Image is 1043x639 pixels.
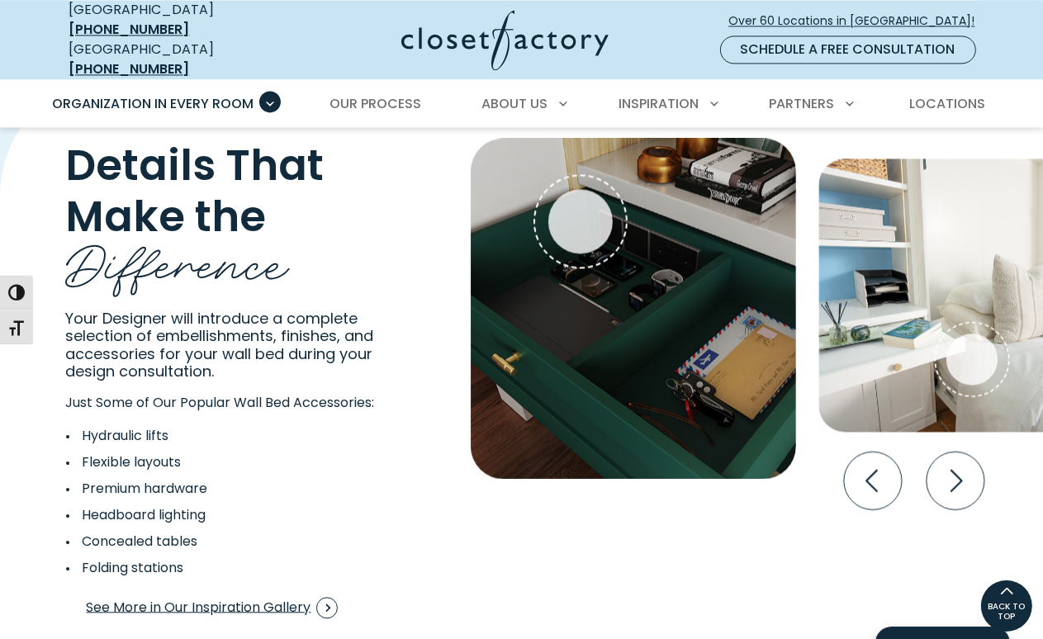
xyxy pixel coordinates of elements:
[769,94,834,113] span: Partners
[66,532,382,551] li: Concealed tables
[69,40,272,79] div: [GEOGRAPHIC_DATA]
[69,59,190,78] a: [PHONE_NUMBER]
[729,12,988,30] span: Over 60 Locations in [GEOGRAPHIC_DATA]!
[41,81,1003,127] nav: Primary Menu
[837,445,908,516] button: Previous slide
[66,186,267,245] span: Make the
[86,591,339,624] a: See More in Our Inspiration Gallery
[980,580,1033,632] a: BACK TO TOP
[720,35,976,64] a: Schedule a Free Consultation
[66,479,382,499] li: Premium hardware
[66,220,291,299] span: Difference
[920,445,991,516] button: Next slide
[909,94,985,113] span: Locations
[53,94,254,113] span: Organization in Every Room
[481,94,548,113] span: About Us
[401,10,609,70] img: Closet Factory Logo
[66,558,382,578] li: Folding stations
[471,138,796,480] img: Custom Drawers with charging area
[66,393,434,413] p: Just Some of Our Popular Wall Bed Accessories:
[66,135,325,194] span: Details That
[69,20,190,39] a: [PHONE_NUMBER]
[619,94,699,113] span: Inspiration
[66,426,382,446] li: Hydraulic lifts
[66,505,382,525] li: Headboard lighting
[87,597,338,618] span: See More in Our Inspiration Gallery
[66,308,374,381] span: Your Designer will introduce a complete selection of embellishments, finishes, and accessories fo...
[728,7,989,35] a: Over 60 Locations in [GEOGRAPHIC_DATA]!
[329,94,421,113] span: Our Process
[66,452,382,472] li: Flexible layouts
[981,602,1032,622] span: BACK TO TOP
